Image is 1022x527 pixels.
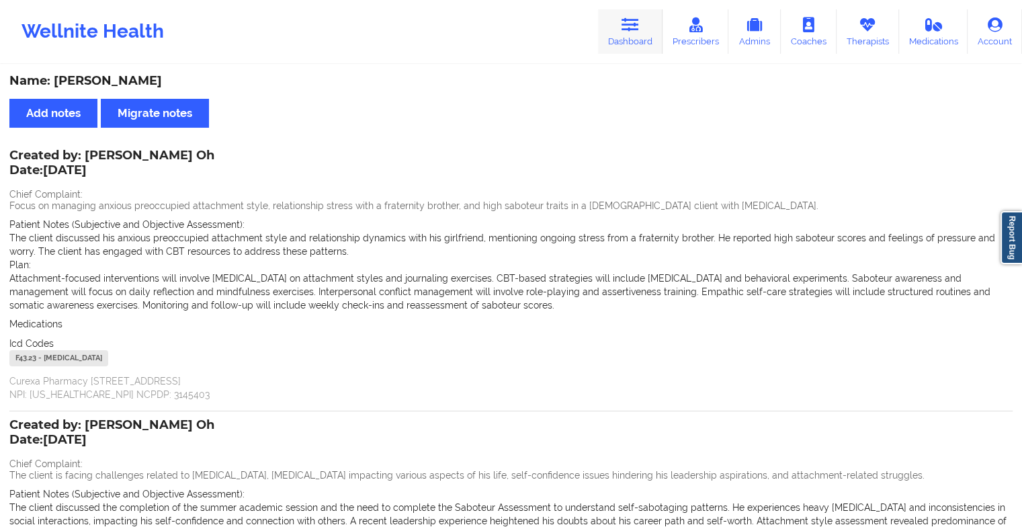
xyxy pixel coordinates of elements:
[9,469,1013,482] p: The client is facing challenges related to [MEDICAL_DATA], [MEDICAL_DATA] impacting various aspec...
[9,418,214,449] div: Created by: [PERSON_NAME] Oh
[663,9,729,54] a: Prescribers
[9,73,1013,89] div: Name: [PERSON_NAME]
[968,9,1022,54] a: Account
[9,272,1013,312] p: Attachment-focused interventions will involve [MEDICAL_DATA] on attachment styles and journaling ...
[9,149,214,179] div: Created by: [PERSON_NAME] Oh
[101,99,209,128] button: Migrate notes
[9,374,1013,401] p: Curexa Pharmacy [STREET_ADDRESS] NPI: [US_HEALTHCARE_NPI] NCPDP: 3145403
[598,9,663,54] a: Dashboard
[9,259,31,270] span: Plan:
[9,489,245,499] span: Patient Notes (Subjective and Objective Assessment):
[9,350,108,366] div: F43.23 - [MEDICAL_DATA]
[9,319,62,329] span: Medications
[9,99,97,128] button: Add notes
[728,9,781,54] a: Admins
[9,199,1013,212] p: Focus on managing anxious preoccupied attachment style, relationship stress with a fraternity bro...
[9,432,214,449] p: Date: [DATE]
[9,189,83,200] span: Chief Complaint:
[1000,211,1022,264] a: Report Bug
[9,231,1013,258] p: The client discussed his anxious preoccupied attachment style and relationship dynamics with his ...
[899,9,968,54] a: Medications
[9,458,83,469] span: Chief Complaint:
[9,219,245,230] span: Patient Notes (Subjective and Objective Assessment):
[9,338,54,349] span: Icd Codes
[781,9,837,54] a: Coaches
[9,162,214,179] p: Date: [DATE]
[837,9,899,54] a: Therapists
